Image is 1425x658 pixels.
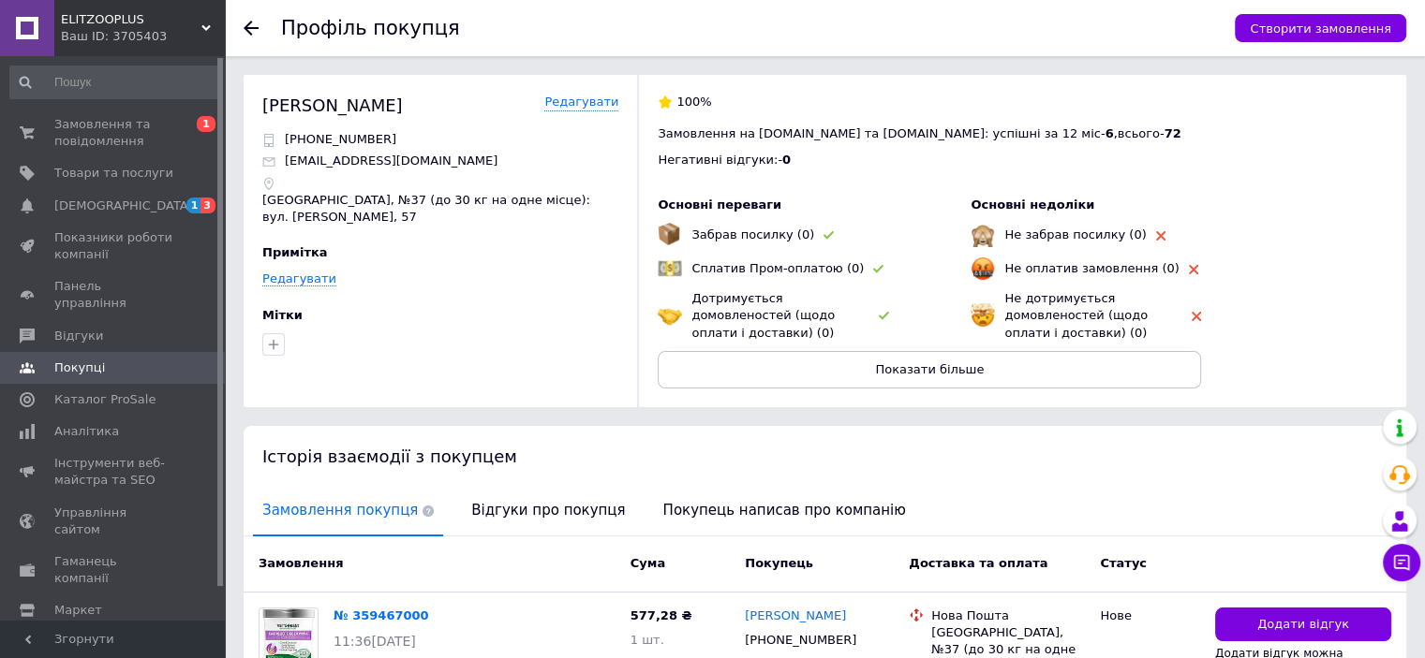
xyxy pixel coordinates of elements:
[631,556,665,570] span: Cума
[61,28,225,45] div: Ваш ID: 3705403
[262,192,618,226] p: [GEOGRAPHIC_DATA], №37 (до 30 кг на одне місце): вул. [PERSON_NAME], 57
[54,359,105,376] span: Покупці
[691,291,835,339] span: Дотримується домовленостей (щодо оплати і доставки) (0)
[54,504,173,538] span: Управління сайтом
[654,487,915,534] span: Покупець написав про компанію
[1100,607,1200,624] div: Нове
[54,165,173,182] span: Товари та послуги
[1100,556,1147,570] span: Статус
[971,223,995,247] img: emoji
[334,608,429,622] a: № 359467000
[875,362,984,376] span: Показати більше
[54,602,102,619] span: Маркет
[54,278,173,312] span: Панель управління
[971,303,995,328] img: emoji
[658,351,1201,388] button: Показати більше
[462,487,634,534] span: Відгуки про покупця
[262,446,517,466] span: Історія взаємодії з покупцем
[262,308,303,322] span: Мітки
[54,455,173,489] span: Інструменти веб-майстра та SEO
[1192,312,1201,321] img: rating-tag-type
[676,95,711,109] span: 100%
[200,197,215,213] span: 3
[873,265,883,273] img: rating-tag-type
[281,17,460,39] h1: Профіль покупця
[1105,126,1113,140] span: 6
[631,633,664,647] span: 1 шт.
[1004,227,1146,241] span: Не забрав посилку (0)
[1215,607,1391,642] button: Додати відгук
[54,116,173,150] span: Замовлення та повідомлення
[658,153,782,167] span: Негативні відгуки: -
[971,256,995,281] img: emoji
[1156,231,1165,241] img: rating-tag-type
[931,607,1085,624] div: Нова Пошта
[54,197,193,214] span: [DEMOGRAPHIC_DATA]
[544,94,618,111] a: Редагувати
[54,553,173,587] span: Гаманець компанії
[61,11,201,28] span: ELITZOOPLUS
[9,66,221,99] input: Пошук
[262,245,328,259] span: Примітка
[1250,22,1391,36] span: Створити замовлення
[782,153,791,167] span: 0
[259,556,343,570] span: Замовлення
[1165,126,1181,140] span: 72
[741,628,860,652] div: [PHONE_NUMBER]
[197,116,215,132] span: 1
[1004,261,1179,275] span: Не оплатив замовлення (0)
[1189,265,1198,274] img: rating-tag-type
[658,256,682,281] img: emoji
[879,312,889,320] img: rating-tag-type
[909,556,1047,570] span: Доставка та оплата
[1383,544,1420,581] button: Чат з покупцем
[334,634,416,649] span: 11:36[DATE]
[971,197,1094,212] span: Основні недоліки
[262,94,403,117] div: [PERSON_NAME]
[253,487,443,534] span: Замовлення покупця
[658,303,682,328] img: emoji
[1257,616,1349,634] span: Додати відгук
[285,131,396,148] p: [PHONE_NUMBER]
[54,391,156,408] span: Каталог ProSale
[54,328,103,344] span: Відгуки
[691,227,814,241] span: Забрав посилку (0)
[54,423,119,440] span: Аналітика
[658,197,781,212] span: Основні переваги
[54,229,173,263] span: Показники роботи компанії
[631,608,692,622] span: 577,28 ₴
[262,271,336,286] a: Редагувати
[1235,14,1406,42] button: Створити замовлення
[186,197,201,213] span: 1
[691,261,864,275] span: Сплатив Пром-оплатою (0)
[658,126,1180,140] span: Замовлення на [DOMAIN_NAME] та [DOMAIN_NAME]: успішні за 12 міс - , всього -
[285,153,497,169] p: [EMAIL_ADDRESS][DOMAIN_NAME]
[745,607,846,625] a: [PERSON_NAME]
[745,556,813,570] span: Покупець
[658,223,680,245] img: emoji
[1004,291,1148,339] span: Не дотримується домовленостей (щодо оплати і доставки) (0)
[824,231,834,240] img: rating-tag-type
[244,21,259,36] div: Повернутися назад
